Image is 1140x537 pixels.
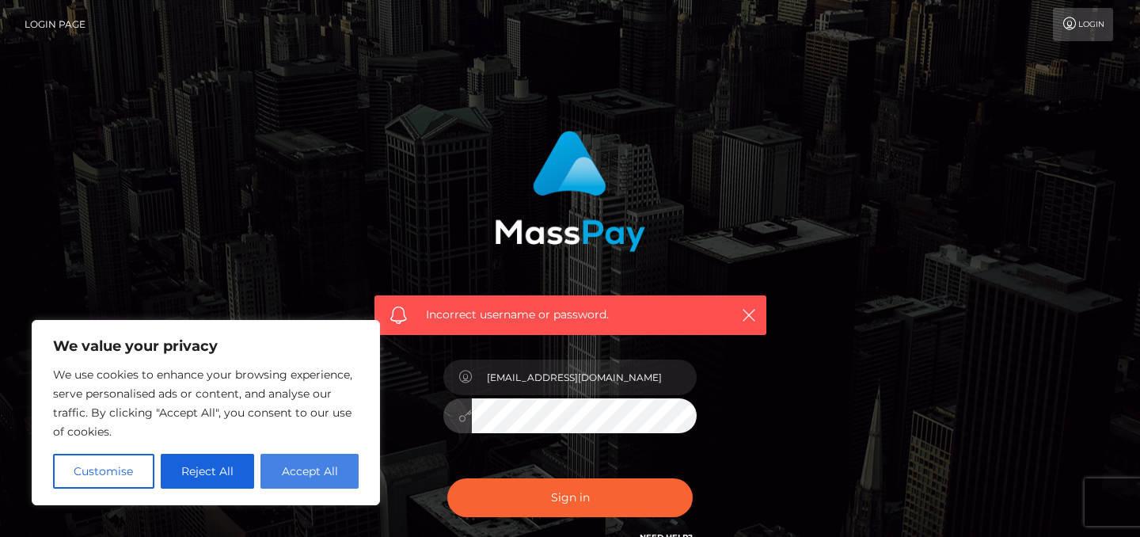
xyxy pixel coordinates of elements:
[495,131,645,252] img: MassPay Login
[447,478,693,517] button: Sign in
[161,454,255,489] button: Reject All
[53,337,359,356] p: We value your privacy
[1053,8,1113,41] a: Login
[260,454,359,489] button: Accept All
[53,454,154,489] button: Customise
[32,320,380,505] div: We value your privacy
[426,307,715,323] span: Incorrect username or password.
[472,360,697,395] input: Username...
[53,365,359,441] p: We use cookies to enhance your browsing experience, serve personalised ads or content, and analys...
[25,8,85,41] a: Login Page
